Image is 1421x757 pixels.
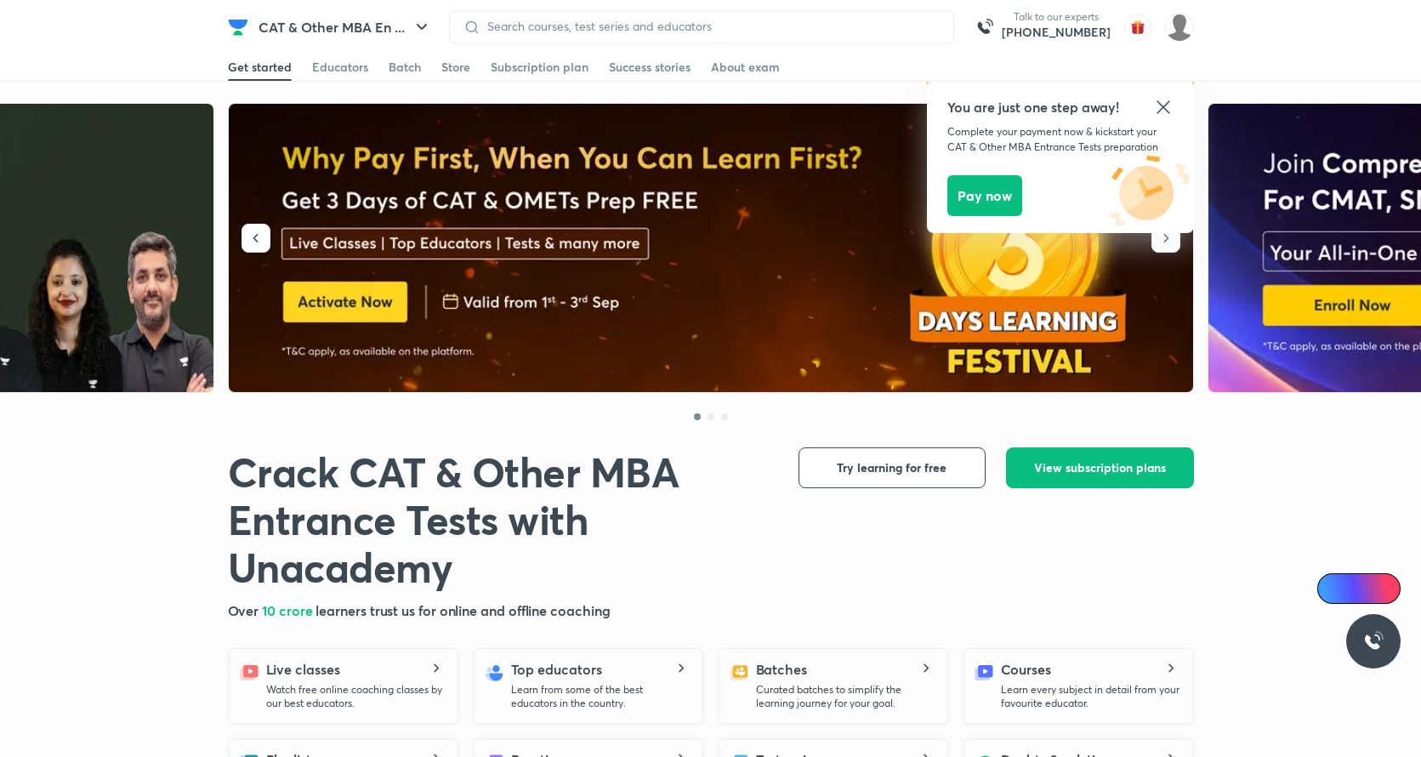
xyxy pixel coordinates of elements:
div: About exam [711,59,780,76]
p: Learn every subject in detail from your favourite educator. [1001,683,1179,710]
button: Pay now [947,175,1022,216]
h5: Batches [756,659,807,680]
h5: Top educators [511,659,602,680]
img: icon [1106,155,1194,231]
a: Get started [228,54,292,81]
span: View subscription plans [1034,459,1166,476]
a: Subscription plan [491,54,588,81]
div: Get started [228,59,292,76]
span: Try learning for free [837,459,946,476]
span: learners trust us for online and offline coaching [315,601,610,619]
div: Store [441,59,470,76]
a: Store [441,54,470,81]
a: [PHONE_NUMBER] [1002,24,1111,41]
h5: Live classes [266,659,340,680]
span: Over [228,601,263,619]
h5: You are just one step away! [947,97,1174,117]
img: Abdul Ramzeen [1165,13,1194,42]
a: About exam [711,54,780,81]
a: Educators [312,54,368,81]
p: Complete your payment now & kickstart your CAT & Other MBA Entrance Tests preparation [947,124,1174,155]
p: Watch free online coaching classes by our best educators. [266,683,445,710]
img: Company Logo [228,17,248,37]
img: ttu [1363,631,1384,652]
img: avatar [1124,14,1151,41]
h5: Courses [1001,659,1051,680]
input: Search courses, test series and educators [480,20,940,33]
div: Educators [312,59,368,76]
div: Subscription plan [491,59,588,76]
div: Success stories [609,59,691,76]
p: Curated batches to simplify the learning journey for your goal. [756,683,935,710]
button: Try learning for free [799,447,986,488]
a: Ai Doubts [1317,573,1401,604]
img: call-us [968,10,1002,44]
a: Batch [389,54,421,81]
h1: Crack CAT & Other MBA Entrance Tests with Unacademy [228,447,771,590]
button: View subscription plans [1006,447,1194,488]
p: Learn from some of the best educators in the country. [511,683,690,710]
a: Success stories [609,54,691,81]
div: Batch [389,59,421,76]
button: CAT & Other MBA En ... [248,10,442,44]
img: Icon [1327,582,1341,595]
span: 10 crore [262,601,315,619]
span: Ai Doubts [1345,582,1390,595]
p: Talk to our experts [1002,10,1111,24]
